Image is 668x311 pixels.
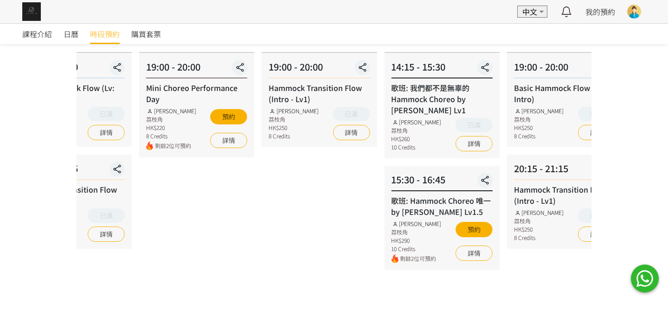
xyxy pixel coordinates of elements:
div: 10 Credits [391,143,441,151]
div: 荔枝角 [269,115,319,123]
div: HK$250 [514,123,564,132]
span: 購買套票 [131,28,161,39]
div: 8 Credits [269,132,319,140]
div: HK$290 [391,236,441,245]
img: img_61c0148bb0266 [22,2,41,21]
div: [PERSON_NAME] [514,208,564,217]
div: Basic Hammock Flow (Lv: Intro) [514,82,615,104]
span: 時段預約 [90,28,120,39]
a: 詳情 [456,136,493,151]
button: 已滿 [333,107,370,121]
a: 詳情 [578,125,615,140]
div: Mini Choreo Performance Day [146,82,247,104]
a: 詳情 [210,133,247,148]
div: [PERSON_NAME] [391,118,441,126]
button: 已滿 [578,208,615,223]
a: 購買套票 [131,24,161,44]
button: 已滿 [578,107,615,121]
div: 19:00 - 20:00 [146,60,247,78]
div: 歌班: 我們都不是無辜的 Hammock Choreo by [PERSON_NAME] Lv1 [391,82,492,116]
a: 詳情 [88,227,125,242]
div: 14:15 - 15:30 [391,60,492,78]
div: HK$250 [269,123,319,132]
div: 荔枝角 [391,228,441,236]
a: 詳情 [88,125,125,140]
div: 歌班: Hammock Choreo 唯一 by [PERSON_NAME] Lv1.5 [391,195,492,217]
span: 課程介紹 [22,28,52,39]
div: 8 Credits [514,132,564,140]
button: 預約 [456,222,493,237]
div: 8 Credits [146,132,196,140]
button: 已滿 [456,118,493,132]
div: 10 Credits [391,245,441,253]
a: 詳情 [578,227,615,242]
div: Hammock Transition Flow (Intro - Lv1) [514,184,615,206]
a: 時段預約 [90,24,120,44]
a: 課程介紹 [22,24,52,44]
div: 20:15 - 21:15 [24,162,125,180]
div: 荔枝角 [514,217,564,225]
span: 剩餘2位可預約 [400,254,441,263]
div: Basic Hammock Flow (Lv: Intro) [24,82,125,104]
div: [PERSON_NAME] [514,107,564,115]
div: Hammock Transition Flow (Intro - Lv1) [24,184,125,206]
div: 19:00 - 20:00 [514,60,615,78]
button: 預約 [210,109,247,124]
div: 荔枝角 [514,115,564,123]
div: HK$220 [146,123,196,132]
div: 20:15 - 21:15 [514,162,615,180]
div: [PERSON_NAME] [391,220,441,228]
div: [PERSON_NAME] [146,107,196,115]
div: HK$260 [391,135,441,143]
div: Hammock Transition Flow (Intro - Lv1) [269,82,370,104]
img: fire.png [146,142,153,150]
div: [PERSON_NAME] [269,107,319,115]
div: 荔枝角 [391,126,441,135]
button: 已滿 [88,107,125,121]
div: 19:00 - 20:00 [269,60,370,78]
div: 8 Credits [514,233,564,242]
a: 日曆 [64,24,78,44]
span: 日曆 [64,28,78,39]
button: 已滿 [88,208,125,223]
div: HK$250 [514,225,564,233]
div: 19:00 - 20:00 [24,60,125,78]
a: 詳情 [333,125,370,140]
span: 剩餘2位可預約 [155,142,196,150]
div: 荔枝角 [146,115,196,123]
img: fire.png [391,254,398,263]
a: 我的預約 [585,6,615,17]
div: 15:30 - 16:45 [391,173,492,191]
a: 詳情 [456,246,493,261]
